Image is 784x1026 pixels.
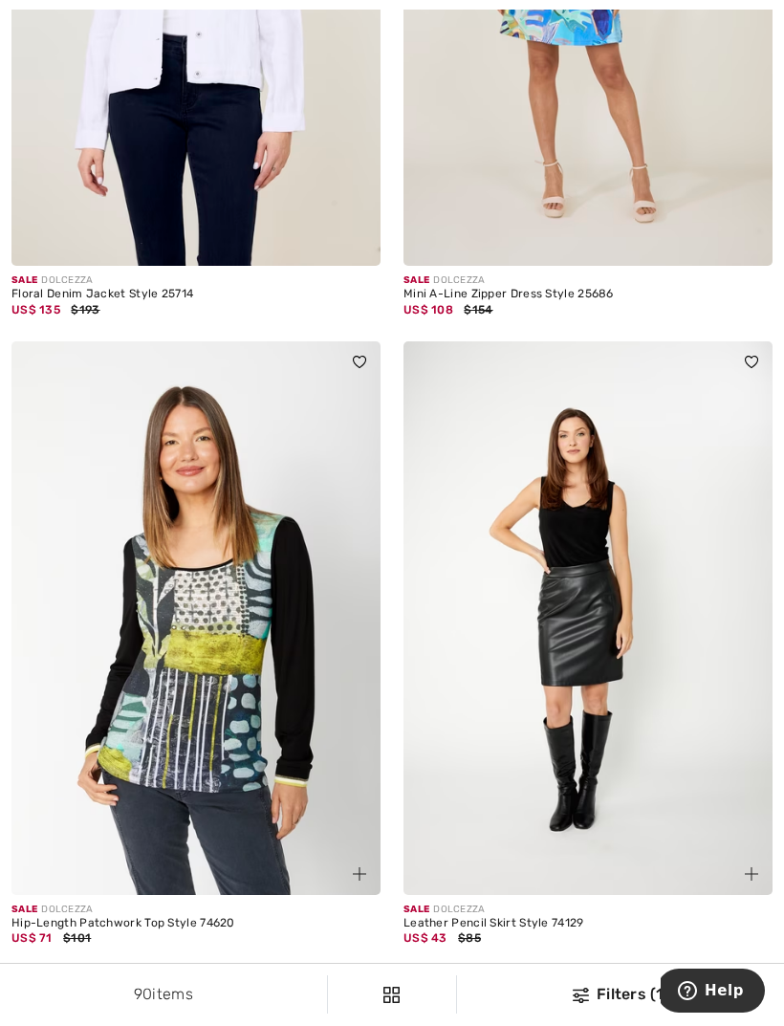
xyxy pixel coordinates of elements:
[403,273,773,288] div: DOLCEZZA
[353,867,366,881] img: plus_v2.svg
[11,288,381,301] div: Floral Denim Jacket Style 25714
[403,341,773,895] img: Leather Pencil Skirt Style 74129. As sample
[745,867,758,881] img: plus_v2.svg
[403,903,773,917] div: DOLCEZZA
[11,904,37,915] span: Sale
[353,356,366,367] img: heart_black_full.svg
[403,931,447,945] span: US$ 43
[11,303,60,317] span: US$ 135
[403,274,429,286] span: Sale
[403,303,453,317] span: US$ 108
[11,903,381,917] div: DOLCEZZA
[11,274,37,286] span: Sale
[403,904,429,915] span: Sale
[458,931,481,945] span: $85
[11,917,381,930] div: Hip-Length Patchwork Top Style 74620
[134,985,153,1003] span: 90
[403,917,773,930] div: Leather Pencil Skirt Style 74129
[468,983,773,1006] div: Filters (1)
[11,341,381,895] img: Hip-Length Patchwork Top Style 74620. As sample
[11,931,53,945] span: US$ 71
[661,969,765,1016] iframe: Opens a widget where you can find more information
[71,303,99,317] span: $193
[464,303,492,317] span: $154
[63,931,91,945] span: $101
[11,273,381,288] div: DOLCEZZA
[573,988,589,1003] img: Filters
[383,987,400,1003] img: Filters
[745,356,758,367] img: heart_black_full.svg
[403,288,773,301] div: Mini A-Line Zipper Dress Style 25686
